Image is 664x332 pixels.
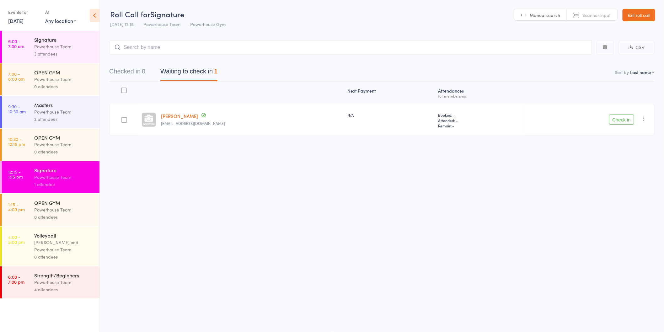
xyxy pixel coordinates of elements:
span: Signature [150,9,184,19]
span: Powerhouse Team [143,21,180,27]
div: Signature [34,36,94,43]
time: 6:00 - 7:00 am [8,39,24,49]
div: 0 attendees [34,83,94,90]
time: 10:30 - 12:15 pm [8,137,25,147]
div: [PERSON_NAME] and Powerhouse Team [34,239,94,253]
time: 9:30 - 10:30 am [8,104,26,114]
div: OPEN GYM [34,199,94,206]
div: for membership [438,94,522,98]
a: [DATE] [8,17,24,24]
div: 4 attendees [34,286,94,293]
div: Powerhouse Team [34,174,94,181]
time: 1:15 - 4:00 pm [8,202,25,212]
button: Check in [609,115,634,125]
span: Roll Call for [110,9,150,19]
div: N/A [348,112,433,118]
span: Attended: - [438,118,522,123]
div: Strength/Beginners [34,272,94,279]
time: 7:00 - 8:00 am [8,71,24,81]
div: OPEN GYM [34,134,94,141]
div: At [45,7,76,17]
time: 4:00 - 5:00 pm [8,234,25,244]
span: Booked: - [438,112,522,118]
a: 6:00 -7:00 pmStrength/BeginnersPowerhouse Team4 attendees [2,266,99,298]
small: laurenfry62@gmail.com [161,121,343,126]
div: Signature [34,167,94,174]
div: Powerhouse Team [34,141,94,148]
input: Search by name [109,40,592,55]
div: 1 attendee [34,181,94,188]
div: Events for [8,7,39,17]
div: Next Payment [345,84,436,101]
span: Manual search [530,12,560,18]
div: OPEN GYM [34,69,94,76]
div: Powerhouse Team [34,108,94,115]
div: 3 attendees [34,50,94,57]
button: Waiting to check in1 [160,65,217,81]
a: 12:15 -1:15 pmSignaturePowerhouse Team1 attendee [2,161,99,193]
a: 10:30 -12:15 pmOPEN GYMPowerhouse Team0 attendees [2,129,99,161]
button: Checked in0 [109,65,145,81]
span: Remain: [438,123,522,128]
a: 6:00 -7:00 amSignaturePowerhouse Team3 attendees [2,31,99,63]
span: Scanner input [583,12,611,18]
a: 4:00 -5:00 pmVolleyball[PERSON_NAME] and Powerhouse Team0 attendees [2,227,99,266]
div: Powerhouse Team [34,76,94,83]
div: Atten­dances [436,84,525,101]
div: 1 [214,68,217,75]
label: Sort by [615,69,629,75]
div: 0 attendees [34,253,94,260]
div: Any location [45,17,76,24]
time: 12:15 - 1:15 pm [8,169,23,179]
div: Powerhouse Team [34,206,94,213]
div: Powerhouse Team [34,279,94,286]
a: 7:00 -8:00 amOPEN GYMPowerhouse Team0 attendees [2,63,99,95]
a: 1:15 -4:00 pmOPEN GYMPowerhouse Team0 attendees [2,194,99,226]
div: 0 [142,68,145,75]
div: 0 attendees [34,213,94,221]
div: Volleyball [34,232,94,239]
button: CSV [619,41,655,54]
span: [DATE] 12:15 [110,21,134,27]
a: 9:30 -10:30 amMastersPowerhouse Team2 attendees [2,96,99,128]
div: Last name [630,69,651,75]
time: 6:00 - 7:00 pm [8,274,24,284]
div: Masters [34,101,94,108]
div: 0 attendees [34,148,94,155]
div: 2 attendees [34,115,94,123]
div: Powerhouse Team [34,43,94,50]
span: - [452,123,454,128]
a: Exit roll call [623,9,655,21]
span: Powerhouse Gym [190,21,226,27]
a: [PERSON_NAME] [161,113,198,119]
